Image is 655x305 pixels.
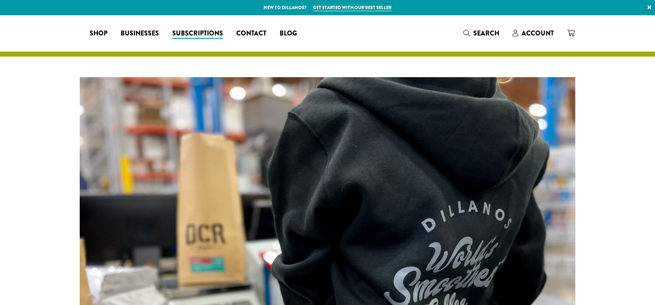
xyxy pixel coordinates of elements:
[172,28,223,39] span: Subscriptions
[236,28,266,39] span: Contact
[90,28,107,39] span: Shop
[522,28,554,38] span: Account
[457,26,506,40] a: Search
[280,28,297,39] span: Blog
[473,28,499,38] span: Search
[83,27,114,40] a: Shop
[313,4,392,11] a: Get started with our best seller
[121,28,159,39] span: Businesses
